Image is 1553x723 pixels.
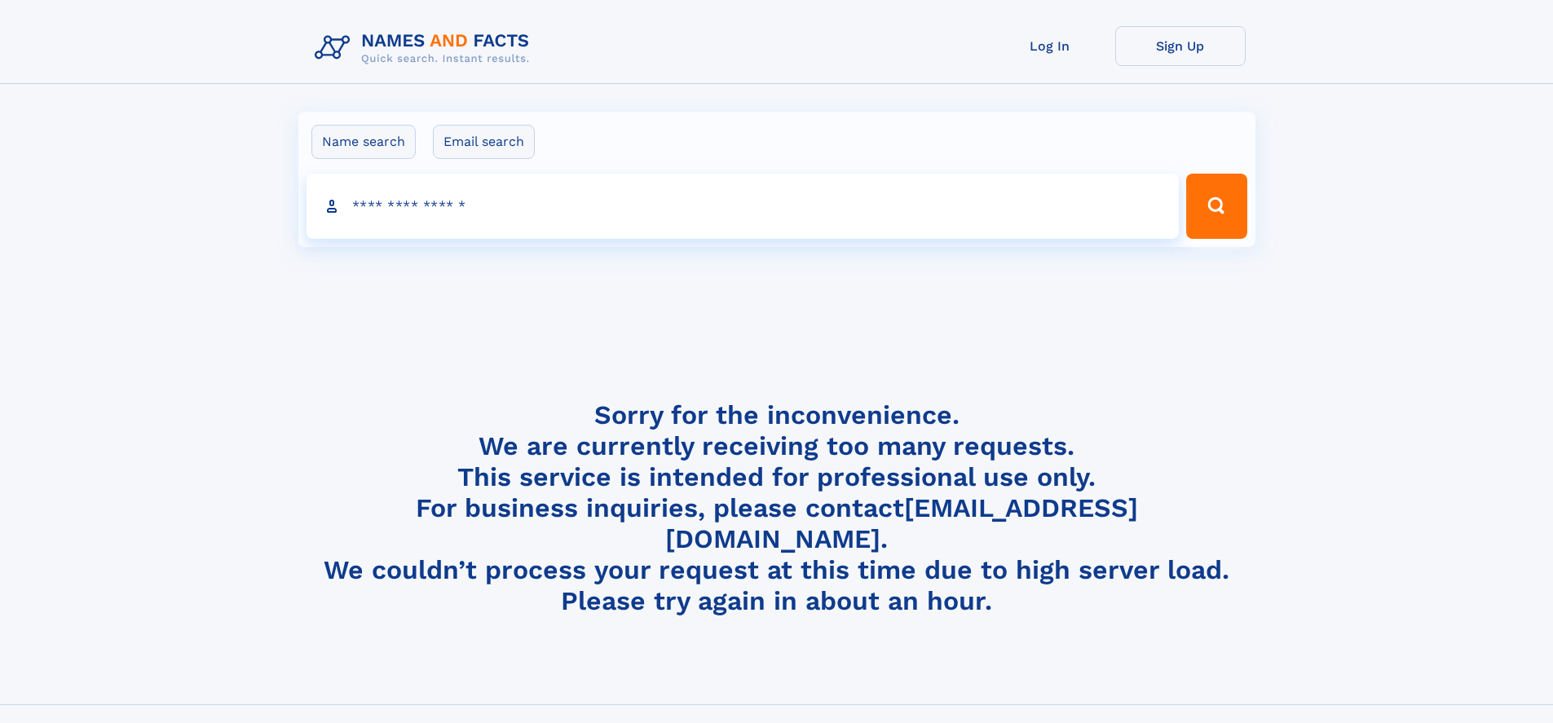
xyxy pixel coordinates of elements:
[311,125,416,159] label: Name search
[433,125,535,159] label: Email search
[308,399,1246,617] h4: Sorry for the inconvenience. We are currently receiving too many requests. This service is intend...
[1115,26,1246,66] a: Sign Up
[665,492,1138,554] a: [EMAIL_ADDRESS][DOMAIN_NAME]
[307,174,1180,239] input: search input
[985,26,1115,66] a: Log In
[308,26,543,70] img: Logo Names and Facts
[1186,174,1246,239] button: Search Button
